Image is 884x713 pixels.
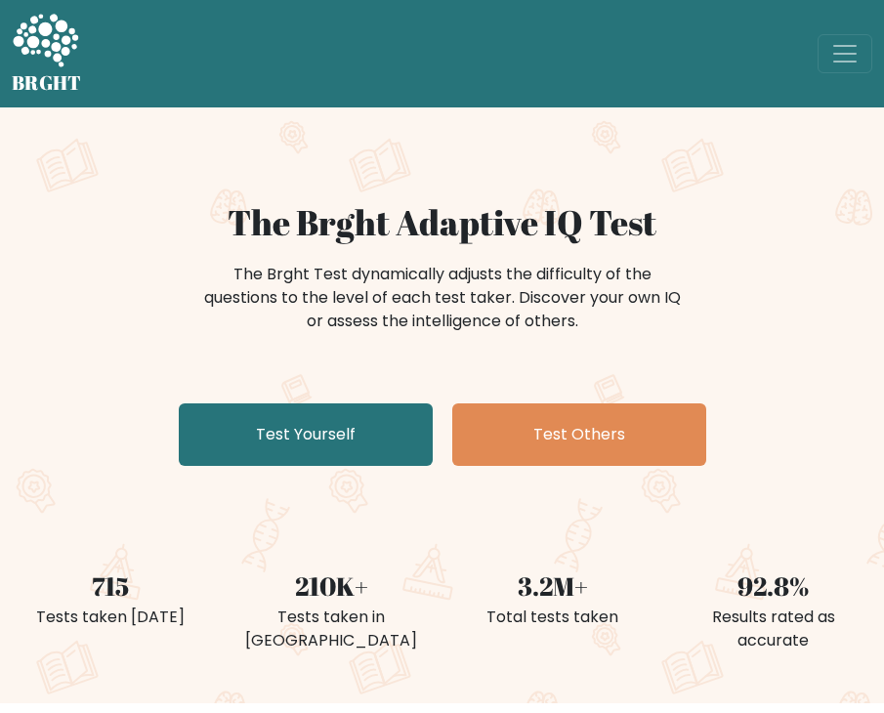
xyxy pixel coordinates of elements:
div: Results rated as accurate [675,606,872,652]
div: 715 [12,567,209,606]
div: The Brght Test dynamically adjusts the difficulty of the questions to the level of each test take... [198,263,687,333]
div: 210K+ [232,567,430,606]
a: BRGHT [12,8,82,100]
a: Test Others [452,403,706,466]
h1: The Brght Adaptive IQ Test [12,201,872,243]
div: Tests taken in [GEOGRAPHIC_DATA] [232,606,430,652]
div: 92.8% [675,567,872,606]
button: Toggle navigation [818,34,872,73]
div: 3.2M+ [454,567,652,606]
a: Test Yourself [179,403,433,466]
h5: BRGHT [12,71,82,95]
div: Total tests taken [454,606,652,629]
div: Tests taken [DATE] [12,606,209,629]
